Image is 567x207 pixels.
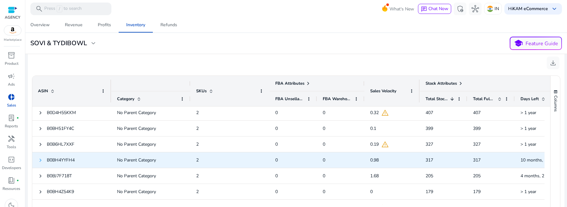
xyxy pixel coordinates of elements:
span: B0BJ7F718T [47,173,72,179]
span: Chat Now [428,6,448,12]
p: Ads [8,82,15,87]
span: What's New [389,3,414,15]
img: in.svg [487,6,493,12]
span: > 1 year [520,110,536,116]
p: Reports [5,123,18,129]
span: fiber_manual_record [16,179,19,182]
span: Columns [553,95,558,112]
span: 2 [196,157,199,163]
span: 0.1 [370,122,376,135]
span: hub [471,5,479,13]
span: 399 [426,125,433,131]
span: lab_profile [8,114,15,122]
span: Total Fulfillable Stocks [473,96,495,102]
span: 179 [426,189,433,195]
span: 407 [426,110,433,116]
span: Category [117,96,134,102]
p: Tools [7,144,16,150]
span: > 1 year [520,141,536,147]
p: Product [5,61,18,66]
span: Stock Attributes [426,81,457,86]
p: AGENCY [5,15,20,20]
span: B0BH4Z54K9 [47,189,74,195]
p: Hi [508,7,548,11]
span: 317 [473,157,481,163]
button: hub [469,3,482,15]
span: Days Left [520,96,539,102]
span: > 1 year [520,125,536,131]
span: 327 [426,141,433,147]
span: 10 months, 23 days [520,157,560,163]
span: keyboard_arrow_down [551,5,558,13]
span: 2 [196,173,199,179]
p: Developers [2,165,21,171]
span: warning [381,109,389,117]
span: warning [381,141,389,148]
span: 0 [323,125,325,131]
button: download [547,57,559,69]
span: 317 [426,157,433,163]
span: SKUs [196,88,207,94]
span: No Parent Category [117,157,156,163]
img: amazon.svg [4,26,21,35]
span: 0 [370,185,373,198]
span: B0BH51FY4C [47,125,74,131]
span: 2 [196,110,199,116]
span: chat [421,6,427,12]
span: book_4 [8,177,15,184]
span: 2 [196,189,199,195]
span: No Parent Category [117,125,156,131]
span: 0 [275,173,278,179]
span: 2 [196,125,199,131]
span: No Parent Category [117,110,156,116]
span: expand_more [90,40,97,47]
div: Refunds [160,23,177,27]
h3: SOVI & TYDIBOWL [30,40,87,47]
button: admin_panel_settings [454,3,466,15]
span: 0 [275,125,278,131]
span: / [57,5,62,12]
button: chatChat Now [418,4,451,14]
span: 205 [473,173,481,179]
span: 2 [196,141,199,147]
button: schoolFeature Guide [510,37,562,50]
span: donut_small [8,93,15,101]
span: No Parent Category [117,189,156,195]
span: download [549,59,557,67]
span: B0BH4YYFH4 [47,157,75,163]
span: 0.32 [370,106,379,119]
div: Overview [30,23,50,27]
span: ASIN [38,88,48,94]
span: B0D4H55KKM [47,110,76,116]
span: Sales Velocity [370,88,396,94]
span: inventory_2 [8,52,15,59]
p: Resources [3,186,20,192]
span: 0 [275,157,278,163]
span: 205 [426,173,433,179]
span: 1.68 [370,169,379,182]
span: campaign [8,72,15,80]
p: Feature Guide [526,40,558,47]
span: 0 [323,157,325,163]
span: 0.19 [370,138,379,151]
span: admin_panel_settings [456,5,464,13]
span: Total Stocks [426,96,448,102]
div: Profits [98,23,111,27]
span: FBA Warehouse [323,96,352,102]
span: handyman [8,135,15,143]
span: B0B6HL7XXF [47,141,74,147]
span: 399 [473,125,481,131]
p: Press to search [44,5,82,12]
span: 0.98 [370,154,379,167]
span: search [35,5,43,13]
p: Marketplace [4,38,22,42]
span: FBA Unsellable [275,96,304,102]
span: 407 [473,110,481,116]
p: IN [495,3,499,14]
span: 0 [323,189,325,195]
span: 0 [323,141,325,147]
span: school [514,39,523,48]
div: Inventory [126,23,145,27]
span: No Parent Category [117,173,156,179]
span: 0 [275,110,278,116]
